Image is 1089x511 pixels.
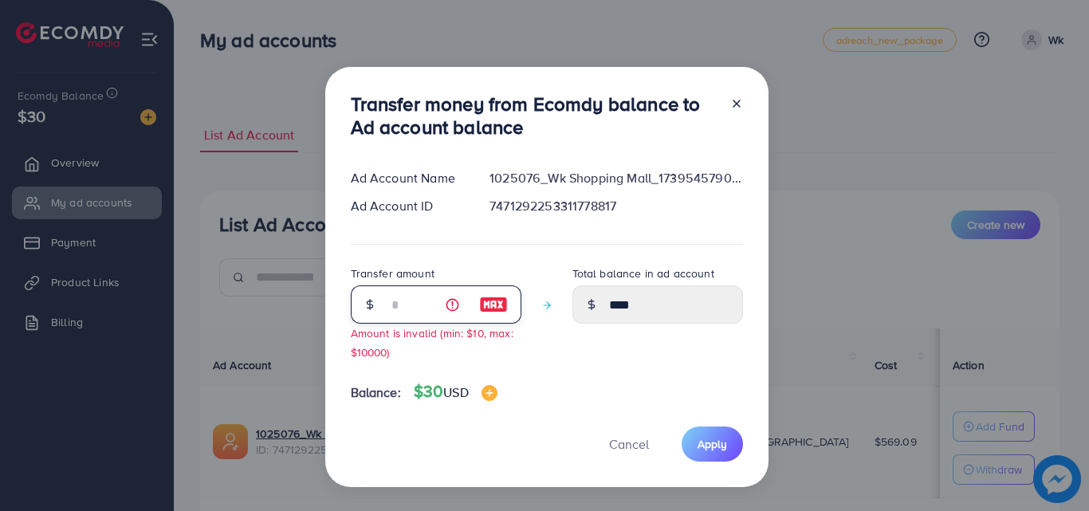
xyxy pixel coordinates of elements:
[414,382,497,402] h4: $30
[479,295,508,314] img: image
[477,169,755,187] div: 1025076_Wk Shopping Mall_1739545790372
[338,169,478,187] div: Ad Account Name
[572,265,714,281] label: Total balance in ad account
[477,197,755,215] div: 7471292253311778817
[698,436,727,452] span: Apply
[589,426,669,461] button: Cancel
[682,426,743,461] button: Apply
[351,265,434,281] label: Transfer amount
[443,383,468,401] span: USD
[609,435,649,453] span: Cancel
[351,383,401,402] span: Balance:
[338,197,478,215] div: Ad Account ID
[482,385,497,401] img: image
[351,325,513,359] small: Amount is invalid (min: $10, max: $10000)
[351,92,717,139] h3: Transfer money from Ecomdy balance to Ad account balance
